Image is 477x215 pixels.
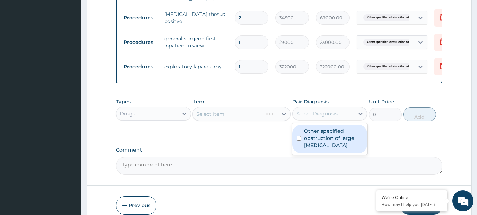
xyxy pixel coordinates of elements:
[120,60,161,73] td: Procedures
[363,63,415,70] span: Other specified obstruction of...
[13,35,29,53] img: d_794563401_company_1708531726252_794563401
[41,63,97,135] span: We're online!
[161,7,231,28] td: [MEDICAL_DATA] rhesus positve
[120,110,135,117] div: Drugs
[292,98,329,105] label: Pair Diagnosis
[116,196,156,215] button: Previous
[369,98,394,105] label: Unit Price
[382,194,442,200] div: We're Online!
[116,147,443,153] label: Comment
[192,98,204,105] label: Item
[363,14,415,21] span: Other specified obstruction of...
[116,4,133,21] div: Minimize live chat window
[161,32,231,53] td: general surgeon first inpatient review
[304,128,363,149] label: Other specified obstruction of large [MEDICAL_DATA]
[403,107,436,121] button: Add
[120,11,161,24] td: Procedures
[120,36,161,49] td: Procedures
[116,99,131,105] label: Types
[4,141,135,166] textarea: Type your message and hit 'Enter'
[37,40,119,49] div: Chat with us now
[382,202,442,208] p: How may I help you today?
[363,39,415,46] span: Other specified obstruction of...
[161,60,231,74] td: exploratory laparatomy
[296,110,338,117] div: Select Diagnosis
